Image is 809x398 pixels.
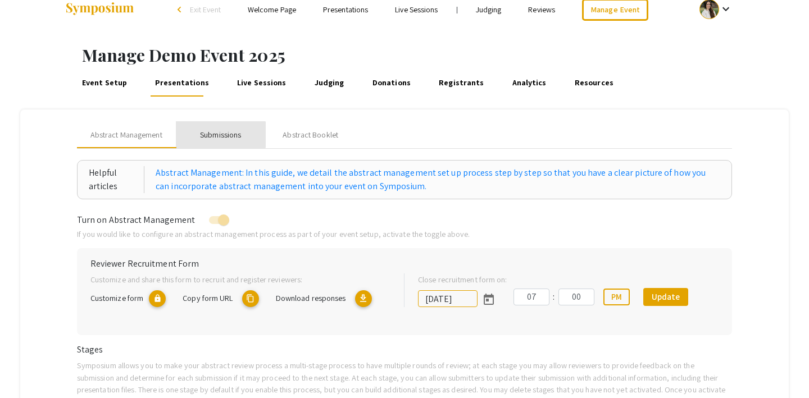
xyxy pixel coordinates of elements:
[235,70,289,97] a: Live Sessions
[323,4,368,15] a: Presentations
[603,289,630,305] button: PM
[90,129,162,141] span: Abstract Management
[283,129,338,141] div: Abstract Booklet
[558,289,594,305] input: Minutes
[418,273,507,286] label: Close recruitment form on:
[77,228,732,240] p: If you would like to configure an abstract management process as part of your event setup, activa...
[395,4,438,15] a: Live Sessions
[476,4,502,15] a: Judging
[149,290,166,307] mat-icon: lock
[549,290,558,304] div: :
[528,4,555,15] a: Reviews
[183,292,233,303] span: Copy form URL
[248,4,296,15] a: Welcome Page
[355,290,372,307] mat-icon: Export responses
[478,288,500,310] button: Open calendar
[153,70,211,97] a: Presentations
[370,70,412,97] a: Donations
[90,273,386,286] p: Customize and share this form to recruit and register reviewers:
[513,289,549,305] input: Hours
[572,70,615,97] a: Resources
[312,70,346,97] a: Judging
[90,292,143,303] span: Customize form
[65,2,135,17] img: Symposium by ForagerOne
[190,4,221,15] span: Exit Event
[178,6,184,13] div: arrow_back_ios
[90,258,719,269] h6: Reviewer Recruitment Form
[89,166,144,193] div: Helpful articles
[437,70,486,97] a: Registrants
[156,166,720,193] a: Abstract Management: In this guide, we detail the abstract management set up process step by step...
[242,290,259,307] mat-icon: copy URL
[77,214,196,226] span: Turn on Abstract Management
[82,45,809,65] h1: Manage Demo Event 2025
[276,292,346,303] span: Download responses
[8,347,48,390] iframe: Chat
[719,2,733,16] mat-icon: Expand account dropdown
[77,344,732,355] h6: Stages
[452,4,462,15] li: |
[643,288,688,306] button: Update
[80,70,129,97] a: Event Setup
[200,129,241,141] div: Submissions
[510,70,548,97] a: Analytics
